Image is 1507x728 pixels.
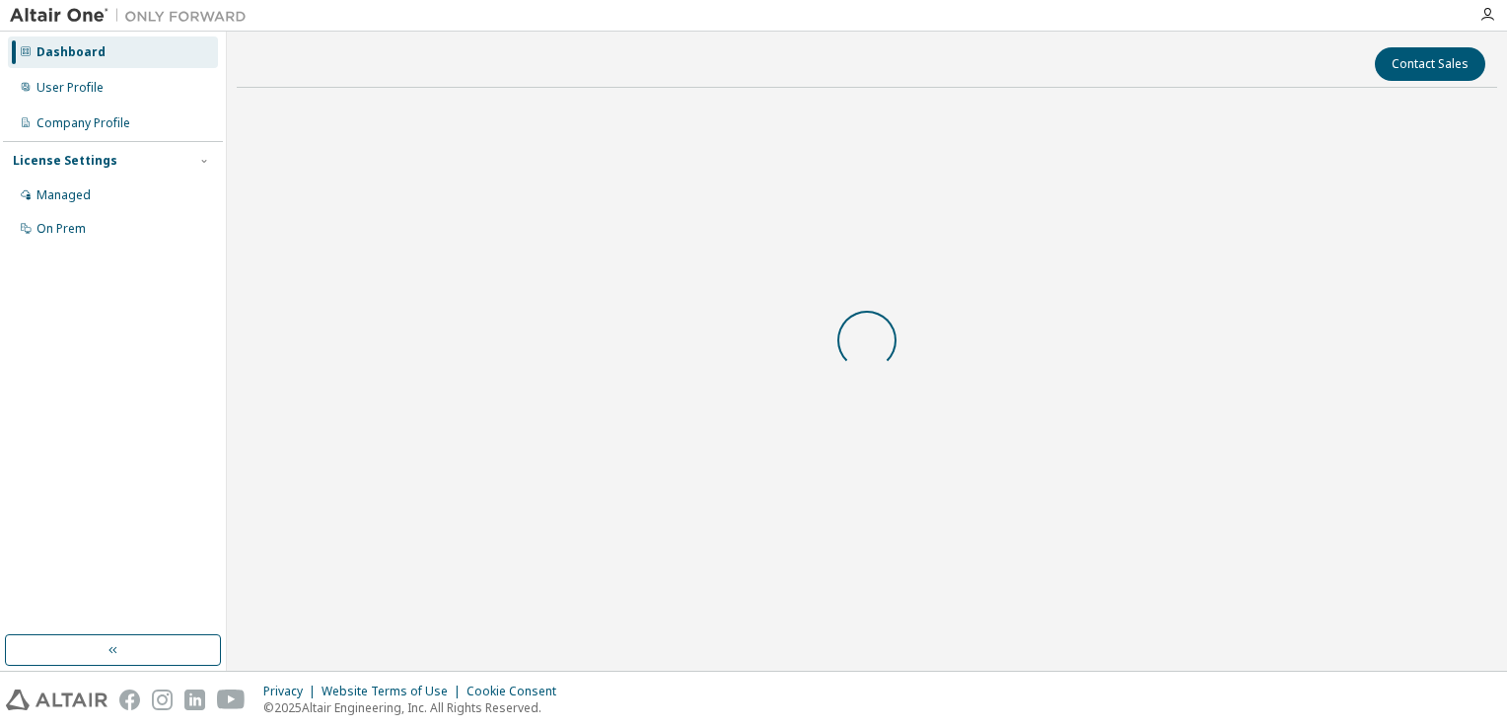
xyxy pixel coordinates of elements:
[184,690,205,710] img: linkedin.svg
[36,187,91,203] div: Managed
[6,690,108,710] img: altair_logo.svg
[10,6,256,26] img: Altair One
[263,699,568,716] p: © 2025 Altair Engineering, Inc. All Rights Reserved.
[119,690,140,710] img: facebook.svg
[36,115,130,131] div: Company Profile
[1375,47,1485,81] button: Contact Sales
[36,221,86,237] div: On Prem
[263,684,322,699] div: Privacy
[36,44,106,60] div: Dashboard
[322,684,466,699] div: Website Terms of Use
[466,684,568,699] div: Cookie Consent
[152,690,173,710] img: instagram.svg
[13,153,117,169] div: License Settings
[217,690,246,710] img: youtube.svg
[36,80,104,96] div: User Profile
